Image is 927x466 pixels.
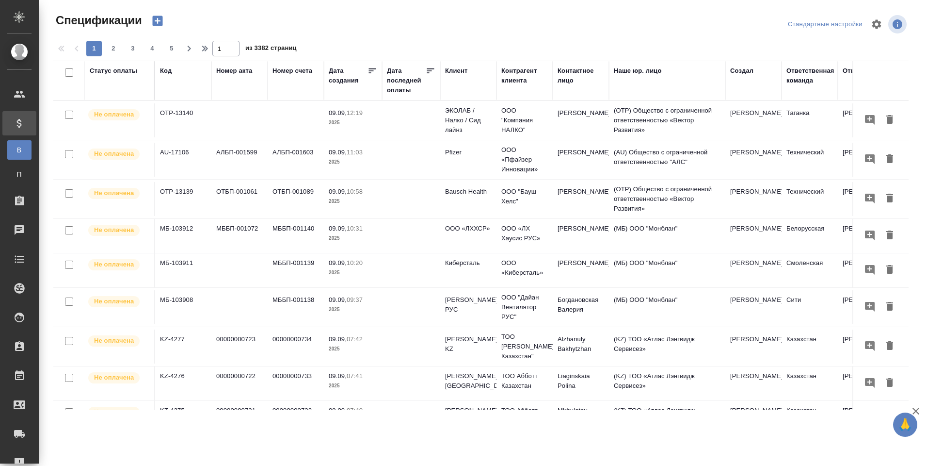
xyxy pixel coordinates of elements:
[155,290,211,324] td: МБ-103908
[94,407,134,417] p: Не оплачена
[501,406,548,425] p: ТОО Абботт Казахстан
[838,401,894,435] td: [PERSON_NAME]
[12,169,27,179] span: П
[94,336,134,346] p: Не оплачена
[329,372,347,380] p: 09.09,
[881,298,898,316] button: Удалить
[164,41,179,56] button: 5
[155,366,211,400] td: KZ-4276
[782,143,838,177] td: Технический
[897,415,913,435] span: 🙏
[329,296,347,303] p: 09.09,
[94,373,134,383] p: Не оплачена
[329,197,377,206] p: 2025
[553,290,609,324] td: Богдановская Валерия
[553,182,609,216] td: [PERSON_NAME]
[155,253,211,287] td: МБ-103911
[329,335,347,343] p: 09.09,
[329,233,377,243] p: 2025
[329,109,347,116] p: 09.09,
[155,330,211,364] td: KZ-4277
[881,374,898,392] button: Удалить
[881,227,898,245] button: Удалить
[881,409,898,427] button: Удалить
[725,290,782,324] td: [PERSON_NAME]
[329,157,377,167] p: 2025
[553,401,609,435] td: Mirbulatov Damir
[445,371,492,391] p: [PERSON_NAME] [GEOGRAPHIC_DATA]
[501,106,548,135] p: ООО "Компания НАЛКО"
[216,66,252,76] div: Номер акта
[782,290,838,324] td: Сити
[268,182,324,216] td: ОТБП-001089
[94,149,134,159] p: Не оплачена
[614,66,662,76] div: Наше юр. лицо
[445,148,492,157] p: Pfizer
[106,44,121,53] span: 2
[888,15,909,33] span: Посмотреть информацию
[94,297,134,306] p: Не оплачена
[347,109,363,116] p: 12:19
[268,253,324,287] td: МББП-001139
[609,219,725,253] td: (МБ) ООО "Монблан"
[843,66,893,76] div: Ответственный
[501,371,548,391] p: ТОО Абботт Казахстан
[445,406,492,425] p: [PERSON_NAME] [GEOGRAPHIC_DATA]
[347,259,363,266] p: 10:20
[553,103,609,137] td: [PERSON_NAME]
[725,253,782,287] td: [PERSON_NAME]
[329,268,377,278] p: 2025
[160,66,172,76] div: Код
[838,366,894,400] td: [PERSON_NAME]
[609,290,725,324] td: (МБ) ООО "Монблан"
[268,219,324,253] td: МББП-001140
[881,261,898,279] button: Удалить
[268,143,324,177] td: АЛБП-001603
[838,103,894,137] td: [PERSON_NAME]
[94,225,134,235] p: Не оплачена
[347,372,363,380] p: 07:41
[445,187,492,197] p: Bausch Health
[347,296,363,303] p: 09:37
[609,253,725,287] td: (МБ) ООО "Монблан"
[553,143,609,177] td: [PERSON_NAME]
[785,17,865,32] div: split button
[211,143,268,177] td: АЛБП-001599
[7,140,32,160] a: В
[445,258,492,268] p: Киберсталь
[609,330,725,364] td: (KZ) ТОО «Атлас Лэнгвидж Сервисез»
[501,145,548,174] p: ООО «Пфайзер Инновации»
[211,330,268,364] td: 00000000723
[501,258,548,278] p: ООО «Киберсталь»
[164,44,179,53] span: 5
[865,13,888,36] span: Настроить таблицу
[881,150,898,168] button: Удалить
[329,225,347,232] p: 09.09,
[94,260,134,269] p: Не оплачена
[501,66,548,85] div: Контрагент клиента
[553,330,609,364] td: Alzhanuly Bakhytzhan
[501,187,548,206] p: ООО "Бауш Хелс"
[347,407,363,414] p: 07:40
[211,366,268,400] td: 00000000722
[609,180,725,218] td: (OTP) Общество с ограниченной ответственностью «Вектор Развития»
[881,337,898,355] button: Удалить
[501,224,548,243] p: ООО «ЛХ Хаусис РУС»
[553,219,609,253] td: [PERSON_NAME]
[94,110,134,119] p: Не оплачена
[725,330,782,364] td: [PERSON_NAME]
[725,182,782,216] td: [PERSON_NAME]
[272,66,312,76] div: Номер счета
[155,143,211,177] td: AU-17106
[329,188,347,195] p: 09.09,
[782,103,838,137] td: Таганка
[782,253,838,287] td: Смоленская
[609,101,725,140] td: (OTP) Общество с ограниченной ответственностью «Вектор Развития»
[782,219,838,253] td: Белорусская
[106,41,121,56] button: 2
[211,401,268,435] td: 00000000721
[838,253,894,287] td: [PERSON_NAME]
[501,332,548,361] p: ТОО [PERSON_NAME] Казахстан"
[7,165,32,184] a: П
[125,44,141,53] span: 3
